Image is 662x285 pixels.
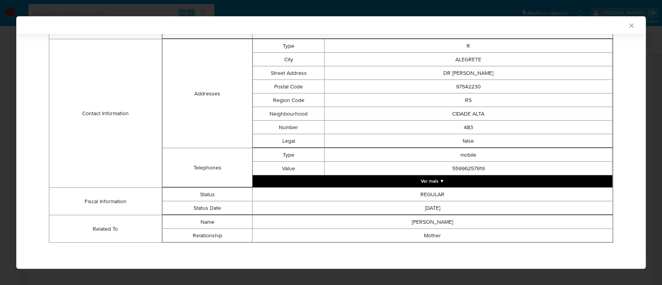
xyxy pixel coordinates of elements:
[325,93,612,107] td: RS
[253,148,325,162] td: Type
[252,215,613,229] td: [PERSON_NAME]
[252,201,613,215] td: [DATE]
[325,148,612,162] td: mobile
[16,16,646,269] div: closure-recommendation-modal
[253,53,325,66] td: City
[49,215,162,243] td: Related To
[627,22,634,29] button: Fechar a janela
[325,121,612,134] td: 483
[252,229,613,242] td: Mother
[162,215,252,229] td: Name
[252,175,612,187] button: Expand array
[325,107,612,121] td: CIDADE ALTA
[253,162,325,175] td: Value
[253,93,325,107] td: Region Code
[162,229,252,242] td: Relationship
[325,53,612,66] td: ALEGRETE
[49,39,162,188] td: Contact Information
[253,121,325,134] td: Number
[253,80,325,93] td: Postal Code
[253,107,325,121] td: Neighbourhood
[162,201,252,215] td: Status Date
[325,80,612,93] td: 97542230
[253,134,325,148] td: Legal
[253,39,325,53] td: Type
[325,162,612,175] td: 55996257919
[162,188,252,201] td: Status
[253,66,325,80] td: Street Address
[325,39,612,53] td: R
[252,188,613,201] td: REGULAR
[325,134,612,148] td: false
[49,188,162,215] td: Fiscal Information
[162,148,252,187] td: Telephones
[325,66,612,80] td: DR [PERSON_NAME]
[162,39,252,148] td: Addresses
